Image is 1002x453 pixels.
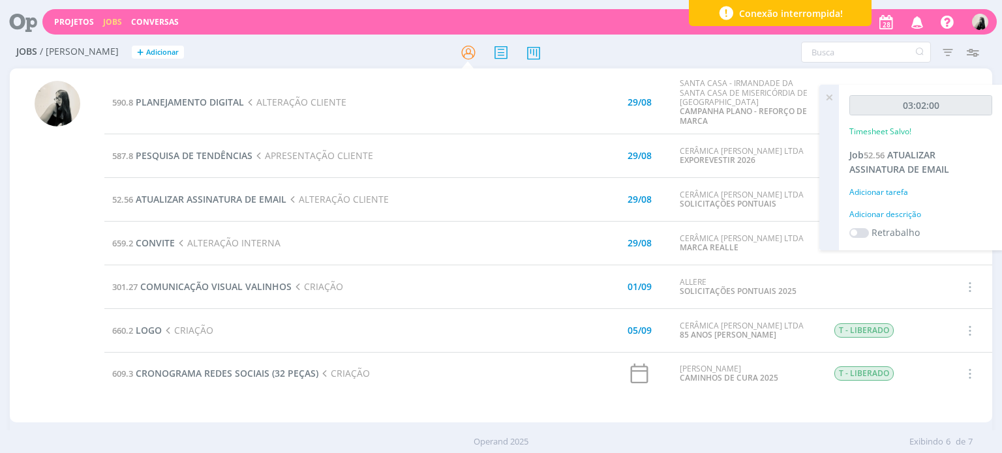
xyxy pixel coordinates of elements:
[834,323,894,338] span: T - LIBERADO
[909,435,943,448] span: Exibindo
[112,194,133,205] span: 52.56
[849,126,911,138] p: Timesheet Salvo!
[968,435,973,448] span: 7
[680,321,814,340] div: CERÂMICA [PERSON_NAME] LTDA
[680,329,776,340] a: 85 ANOS [PERSON_NAME]
[16,46,37,57] span: Jobs
[946,435,950,448] span: 6
[136,149,252,162] span: PESQUISA DE TENDÊNCIAS
[136,193,286,205] span: ATUALIZAR ASSINATURA DE EMAIL
[628,151,652,160] div: 29/08
[680,79,814,126] div: SANTA CASA - IRMANDADE DA SANTA CASA DE MISERICÓRDIA DE [GEOGRAPHIC_DATA]
[112,367,318,379] a: 609.3CRONOGRAMA REDES SOCIAIS (32 PEÇAS)
[140,280,292,293] span: COMUNICAÇÃO VISUAL VALINHOS
[175,237,280,249] span: ALTERAÇÃO INTERNA
[680,242,738,253] a: MARCA REALLE
[680,198,776,209] a: SOLICITAÇÕES PONTUAIS
[628,239,652,248] div: 29/08
[162,324,213,336] span: CRIAÇÃO
[801,42,931,63] input: Busca
[136,96,244,108] span: PLANEJAMENTO DIGITAL
[131,16,179,27] a: Conversas
[112,368,133,379] span: 609.3
[50,17,98,27] button: Projetos
[137,46,144,59] span: +
[972,14,988,30] img: R
[628,98,652,107] div: 29/08
[99,17,126,27] button: Jobs
[849,209,992,220] div: Adicionar descrição
[292,280,342,293] span: CRIAÇÃO
[680,234,814,253] div: CERÂMICA [PERSON_NAME] LTDA
[849,186,992,198] div: Adicionar tarefa
[628,282,652,291] div: 01/09
[40,46,119,57] span: / [PERSON_NAME]
[136,237,175,249] span: CONVITE
[872,226,920,239] label: Retrabalho
[680,147,814,166] div: CERÂMICA [PERSON_NAME] LTDA
[112,149,252,162] a: 587.8PESQUISA DE TENDÊNCIAS
[112,280,292,293] a: 301.27COMUNICAÇÃO VISUAL VALINHOS
[112,150,133,162] span: 587.8
[54,16,94,27] a: Projetos
[112,193,286,205] a: 52.56ATUALIZAR ASSINATURA DE EMAIL
[244,96,346,108] span: ALTERAÇÃO CLIENTE
[971,10,989,33] button: R
[864,149,885,161] span: 52.56
[112,237,133,249] span: 659.2
[680,364,814,383] div: [PERSON_NAME]
[103,16,122,27] a: Jobs
[112,237,175,249] a: 659.2CONVITE
[127,17,183,27] button: Conversas
[252,149,372,162] span: APRESENTAÇÃO CLIENTE
[680,278,814,297] div: ALLERE
[739,7,843,20] span: Conexão interrompida!
[136,367,318,379] span: CRONOGRAMA REDES SOCIAIS (32 PEÇAS)
[112,96,244,108] a: 590.8PLANEJAMENTO DIGITAL
[956,435,965,448] span: de
[680,285,797,297] a: SOLICITAÇÕES PONTUAIS 2025
[112,325,133,336] span: 660.2
[112,324,162,336] a: 660.2LOGO
[849,149,949,175] span: ATUALIZAR ASSINATURA DE EMAIL
[112,96,133,108] span: 590.8
[680,372,778,383] a: CAMINHOS DE CURA 2025
[834,366,894,381] span: T - LIBERADO
[680,106,807,126] a: CAMPANHA PLANO - REFORÇO DE MARCA
[628,326,652,335] div: 05/09
[136,324,162,336] span: LOGO
[132,46,184,59] button: +Adicionar
[318,367,369,379] span: CRIAÇÃO
[628,195,652,204] div: 29/08
[849,149,949,175] a: Job52.56ATUALIZAR ASSINATURA DE EMAIL
[112,281,138,293] span: 301.27
[35,81,80,126] img: R
[680,154,755,166] a: EXPOREVESTIR 2026
[146,48,179,57] span: Adicionar
[680,190,814,209] div: CERÂMICA [PERSON_NAME] LTDA
[286,193,388,205] span: ALTERAÇÃO CLIENTE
